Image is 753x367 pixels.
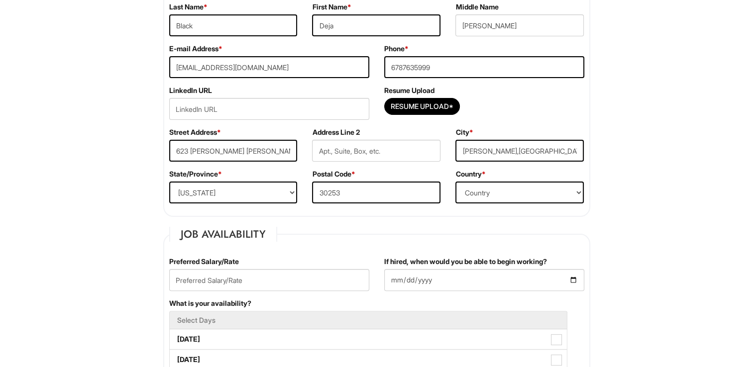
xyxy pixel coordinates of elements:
[455,14,584,36] input: Middle Name
[169,127,221,137] label: Street Address
[312,127,359,137] label: Address Line 2
[455,2,498,12] label: Middle Name
[455,169,485,179] label: Country
[169,298,251,308] label: What is your availability?
[169,140,298,162] input: Street Address
[312,140,440,162] input: Apt., Suite, Box, etc.
[169,227,277,242] legend: Job Availability
[169,182,298,203] select: State/Province
[312,2,351,12] label: First Name
[384,98,460,115] button: Resume Upload*Resume Upload*
[312,14,440,36] input: First Name
[312,182,440,203] input: Postal Code
[169,98,369,120] input: LinkedIn URL
[169,169,222,179] label: State/Province
[169,2,208,12] label: Last Name
[169,257,239,267] label: Preferred Salary/Rate
[384,86,434,95] label: Resume Upload
[177,316,559,324] h5: Select Days
[384,56,584,78] input: Phone
[455,182,584,203] select: Country
[169,56,369,78] input: E-mail Address
[169,269,369,291] input: Preferred Salary/Rate
[455,127,473,137] label: City
[169,86,212,95] label: LinkedIn URL
[384,44,409,54] label: Phone
[312,169,355,179] label: Postal Code
[170,329,567,349] label: [DATE]
[455,140,584,162] input: City
[169,14,298,36] input: Last Name
[169,44,222,54] label: E-mail Address
[384,257,547,267] label: If hired, when would you be able to begin working?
